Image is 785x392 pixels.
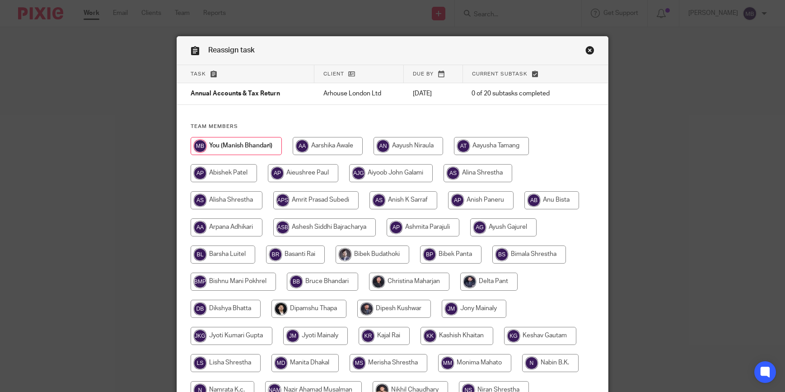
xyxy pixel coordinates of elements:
[413,71,434,76] span: Due by
[191,91,280,97] span: Annual Accounts & Tax Return
[463,83,576,105] td: 0 of 20 subtasks completed
[208,47,255,54] span: Reassign task
[413,89,454,98] p: [DATE]
[472,71,528,76] span: Current subtask
[191,71,206,76] span: Task
[323,89,395,98] p: Arhouse London Ltd
[323,71,344,76] span: Client
[191,123,594,130] h4: Team members
[585,46,594,58] a: Close this dialog window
